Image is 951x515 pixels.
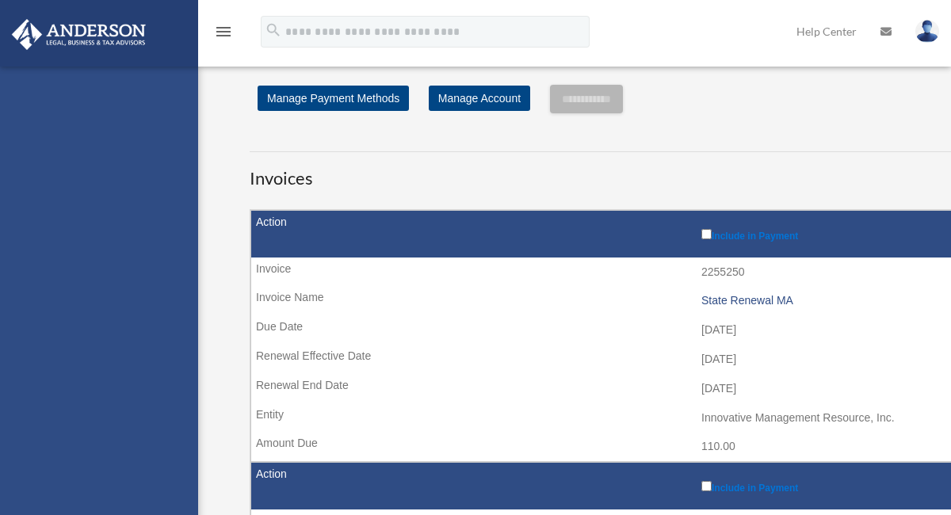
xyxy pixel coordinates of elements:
[214,28,233,41] a: menu
[265,21,282,39] i: search
[701,229,712,239] input: Include in Payment
[701,481,712,491] input: Include in Payment
[258,86,409,111] a: Manage Payment Methods
[214,22,233,41] i: menu
[915,20,939,43] img: User Pic
[7,19,151,50] img: Anderson Advisors Platinum Portal
[429,86,530,111] a: Manage Account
